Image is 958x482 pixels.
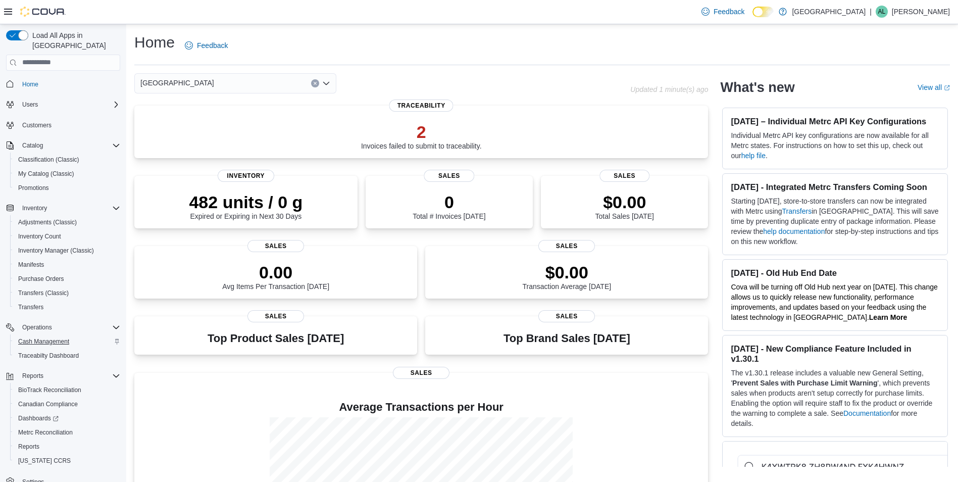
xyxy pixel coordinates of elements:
[14,441,43,453] a: Reports
[10,258,124,272] button: Manifests
[18,275,64,283] span: Purchase Orders
[595,192,654,220] div: Total Sales [DATE]
[869,313,907,321] a: Learn More
[697,2,748,22] a: Feedback
[14,245,98,257] a: Inventory Manager (Classic)
[18,414,59,422] span: Dashboards
[14,398,82,410] a: Canadian Compliance
[134,32,175,53] h1: Home
[14,455,120,467] span: Washington CCRS
[18,184,49,192] span: Promotions
[523,262,612,291] div: Transaction Average [DATE]
[2,118,124,132] button: Customers
[10,454,124,468] button: [US_STATE] CCRS
[876,6,888,18] div: Ashley Lehman-Preine
[2,201,124,215] button: Inventory
[14,398,120,410] span: Canadian Compliance
[14,230,120,243] span: Inventory Count
[944,85,950,91] svg: External link
[741,152,766,160] a: help file
[10,334,124,349] button: Cash Management
[18,119,56,131] a: Customers
[18,170,74,178] span: My Catalog (Classic)
[208,332,344,345] h3: Top Product Sales [DATE]
[2,138,124,153] button: Catalog
[731,283,937,321] span: Cova will be turning off Old Hub next year on [DATE]. This change allows us to quickly release ne...
[714,7,744,17] span: Feedback
[22,204,47,212] span: Inventory
[18,119,120,131] span: Customers
[2,320,124,334] button: Operations
[10,167,124,181] button: My Catalog (Classic)
[14,441,120,453] span: Reports
[18,202,51,214] button: Inventory
[10,215,124,229] button: Adjustments (Classic)
[10,397,124,411] button: Canadian Compliance
[14,384,120,396] span: BioTrack Reconciliation
[28,30,120,51] span: Load All Apps in [GEOGRAPHIC_DATA]
[2,77,124,91] button: Home
[14,154,120,166] span: Classification (Classic)
[18,218,77,226] span: Adjustments (Classic)
[14,287,73,299] a: Transfers (Classic)
[538,240,595,252] span: Sales
[18,202,120,214] span: Inventory
[18,370,47,382] button: Reports
[763,227,825,235] a: help documentation
[595,192,654,212] p: $0.00
[14,350,120,362] span: Traceabilty Dashboard
[10,286,124,300] button: Transfers (Classic)
[18,352,79,360] span: Traceabilty Dashboard
[14,216,120,228] span: Adjustments (Classic)
[731,268,939,278] h3: [DATE] - Old Hub End Date
[22,372,43,380] span: Reports
[14,350,83,362] a: Traceabilty Dashboard
[14,426,120,439] span: Metrc Reconciliation
[413,192,485,220] div: Total # Invoices [DATE]
[538,310,595,322] span: Sales
[630,85,708,93] p: Updated 1 minute(s) ago
[731,368,939,428] p: The v1.30.1 release includes a valuable new General Setting, ' ', which prevents sales when produ...
[14,216,81,228] a: Adjustments (Classic)
[22,121,52,129] span: Customers
[142,401,700,413] h4: Average Transactions per Hour
[599,170,649,182] span: Sales
[218,170,274,182] span: Inventory
[870,6,872,18] p: |
[10,411,124,425] a: Dashboards
[10,383,124,397] button: BioTrack Reconciliation
[18,99,42,111] button: Users
[10,272,124,286] button: Purchase Orders
[10,244,124,258] button: Inventory Manager (Classic)
[503,332,630,345] h3: Top Brand Sales [DATE]
[18,232,61,240] span: Inventory Count
[22,323,52,331] span: Operations
[14,384,85,396] a: BioTrack Reconciliation
[222,262,329,282] p: 0.00
[189,192,302,212] p: 482 units / 0 g
[14,154,83,166] a: Classification (Classic)
[14,273,68,285] a: Purchase Orders
[10,440,124,454] button: Reports
[14,182,53,194] a: Promotions
[247,240,304,252] span: Sales
[782,207,812,215] a: Transfers
[18,247,94,255] span: Inventory Manager (Classic)
[878,6,886,18] span: AL
[181,35,232,56] a: Feedback
[18,99,120,111] span: Users
[18,400,78,408] span: Canadian Compliance
[361,122,482,142] p: 2
[14,245,120,257] span: Inventory Manager (Classic)
[18,321,56,333] button: Operations
[14,301,47,313] a: Transfers
[843,409,891,417] a: Documentation
[18,261,44,269] span: Manifests
[14,168,78,180] a: My Catalog (Classic)
[413,192,485,212] p: 0
[14,412,63,424] a: Dashboards
[189,192,302,220] div: Expired or Expiring in Next 30 Days
[18,78,120,90] span: Home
